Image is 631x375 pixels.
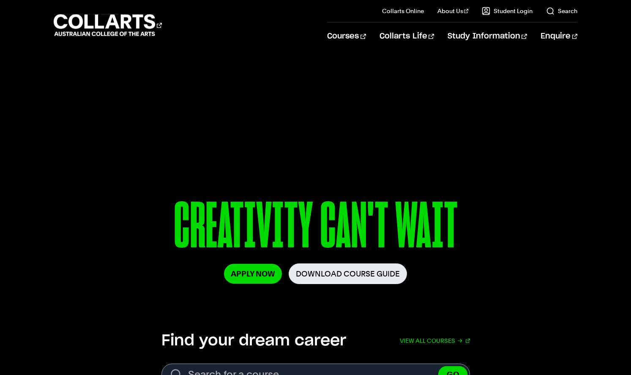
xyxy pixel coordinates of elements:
[224,264,282,284] a: Apply Now
[482,7,533,15] a: Student Login
[541,22,577,50] a: Enquire
[400,331,470,350] a: View all courses
[289,263,407,284] a: Download Course Guide
[380,22,434,50] a: Collarts Life
[327,22,366,50] a: Courses
[448,22,527,50] a: Study Information
[382,7,424,15] a: Collarts Online
[65,194,566,263] p: CREATIVITY CAN'T WAIT
[437,7,469,15] a: About Us
[546,7,577,15] a: Search
[161,331,346,350] h2: Find your dream career
[54,13,162,37] div: Go to homepage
